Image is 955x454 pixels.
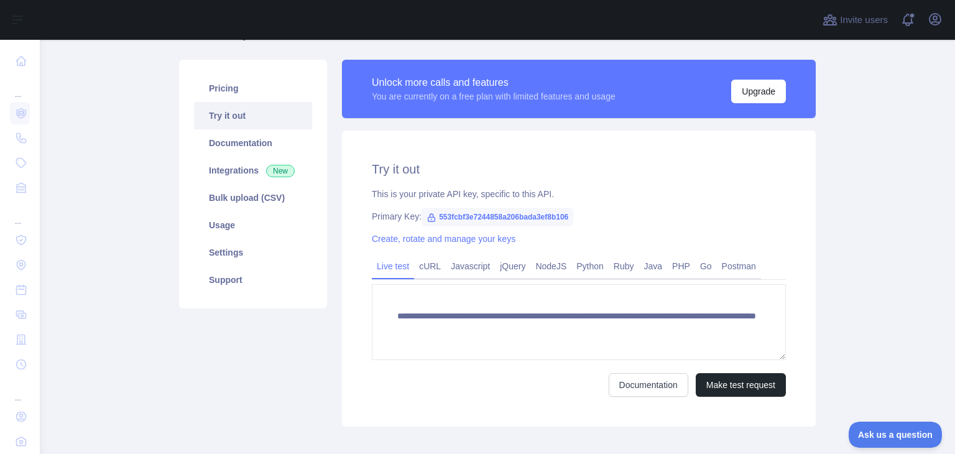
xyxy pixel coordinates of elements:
a: Pricing [194,75,312,102]
button: Invite users [820,10,890,30]
a: Try it out [194,102,312,129]
a: Python [571,256,609,276]
a: Settings [194,239,312,266]
a: Go [695,256,717,276]
span: New [266,165,295,177]
iframe: Toggle Customer Support [849,422,943,448]
a: jQuery [495,256,530,276]
a: Ruby [609,256,639,276]
a: Java [639,256,668,276]
div: ... [10,75,30,100]
a: cURL [414,256,446,276]
a: Usage [194,211,312,239]
h2: Try it out [372,160,786,178]
a: Javascript [446,256,495,276]
a: Integrations New [194,157,312,184]
a: Bulk upload (CSV) [194,184,312,211]
div: ... [10,202,30,226]
a: Support [194,266,312,294]
div: Unlock more calls and features [372,75,616,90]
div: ... [10,378,30,403]
a: Postman [717,256,761,276]
span: 553fcbf3e7244858a206bada3ef8b106 [422,208,573,226]
button: Upgrade [731,80,786,103]
span: Invite users [840,13,888,27]
a: NodeJS [530,256,571,276]
a: Documentation [194,129,312,157]
div: You are currently on a free plan with limited features and usage [372,90,616,103]
a: Create, rotate and manage your keys [372,234,515,244]
a: Documentation [609,373,688,397]
div: Primary Key: [372,210,786,223]
a: Live test [372,256,414,276]
button: Make test request [696,373,786,397]
div: This is your private API key, specific to this API. [372,188,786,200]
a: PHP [667,256,695,276]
